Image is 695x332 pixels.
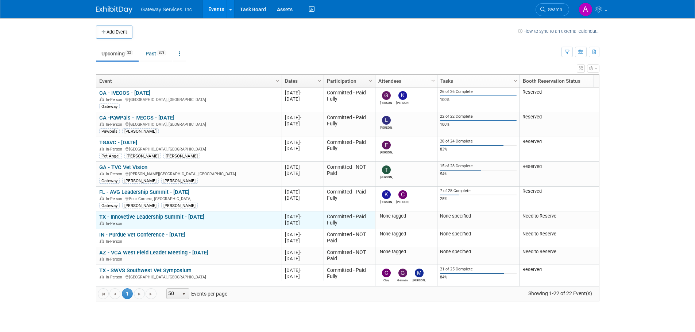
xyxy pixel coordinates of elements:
td: Need to Reserve [520,247,633,265]
a: Search [536,3,569,16]
div: Gateway [99,103,120,109]
div: [GEOGRAPHIC_DATA], [GEOGRAPHIC_DATA] [99,96,278,102]
a: Past263 [140,47,172,60]
span: Column Settings [513,78,518,84]
td: Reserved [520,137,633,162]
img: Gerald Tomczak [382,91,391,100]
div: [DATE] [285,220,320,226]
a: Column Settings [429,75,437,86]
span: In-Person [106,275,124,280]
div: Mellisa Baker [413,277,425,282]
img: In-Person Event [100,196,104,200]
span: In-Person [106,147,124,152]
td: Committed - NOT Paid [324,229,375,247]
span: Go to the next page [136,291,142,297]
span: Go to the first page [100,291,106,297]
div: None tagged [378,249,434,255]
div: 25% [440,196,517,202]
div: 26 of 26 Complete [440,89,517,94]
span: - [300,164,301,170]
a: Booth Reservation Status [523,75,628,87]
td: Committed - Paid Fully [324,137,375,162]
div: [GEOGRAPHIC_DATA], [GEOGRAPHIC_DATA] [99,146,278,152]
img: Keith Ducharme [382,190,391,199]
span: In-Person [106,221,124,226]
td: Need to Reserve [520,229,633,247]
td: Committed - Paid Fully [324,265,375,296]
div: Four Corners, [GEOGRAPHIC_DATA] [99,195,278,202]
span: Column Settings [368,78,374,84]
div: 21 of 25 Complete [440,267,517,272]
div: None tagged [378,231,434,237]
img: Frank Apisa [382,141,391,149]
div: 84% [440,275,517,280]
div: [DATE] [285,267,320,273]
div: [GEOGRAPHIC_DATA], [GEOGRAPHIC_DATA] [99,121,278,127]
span: Search [545,7,562,12]
a: How to sync to an external calendar... [518,28,599,34]
a: TGAVC - [DATE] [99,139,137,146]
a: GA - TVC Vet Vision [99,164,147,171]
div: 100% [440,122,517,127]
div: [DATE] [285,214,320,220]
a: TX - Innovetive Leadership Summit - [DATE] [99,214,204,220]
div: [DATE] [285,145,320,152]
img: Kelly Sadur [398,91,407,100]
img: Tyler Shugart [382,165,391,174]
img: Alyson Evans [579,3,592,16]
a: Column Settings [511,75,520,86]
div: None tagged [378,213,434,219]
span: Column Settings [317,78,323,84]
img: In-Person Event [100,172,104,175]
div: 100% [440,97,517,102]
span: In-Person [106,172,124,176]
span: Showing 1-22 of 22 Event(s) [521,288,599,298]
td: Reserved [520,112,633,137]
div: [DATE] [285,238,320,244]
div: [DATE] [285,164,320,170]
td: Reserved [520,162,633,187]
span: Go to the last page [148,291,154,297]
span: In-Person [106,196,124,201]
a: Dates [285,75,319,87]
div: German Delgadillo [396,277,409,282]
div: Clay Cass [380,277,393,282]
a: Go to the previous page [109,288,120,299]
td: Committed - Paid Fully [324,211,375,229]
span: 22 [125,50,133,55]
div: Tyler Shugart [380,174,393,179]
div: Kelly Sadur [396,100,409,105]
div: [PERSON_NAME] [122,128,159,134]
td: Committed - NOT Paid [324,247,375,265]
div: [DATE] [285,195,320,201]
a: Attendees [378,75,432,87]
span: In-Person [106,122,124,127]
div: 20 of 24 Complete [440,139,517,144]
a: Column Settings [274,75,282,86]
button: Add Event [96,26,132,39]
img: Clay Cass [382,269,391,277]
img: In-Person Event [100,239,104,243]
div: 15 of 28 Complete [440,164,517,169]
div: 83% [440,147,517,152]
div: [DATE] [285,121,320,127]
img: Catherine Nolfo [398,190,407,199]
div: None specified [440,213,517,219]
div: [DATE] [285,170,320,176]
div: Frank Apisa [380,149,393,154]
a: IN - Purdue Vet Conference - [DATE] [99,231,185,238]
a: Column Settings [316,75,324,86]
a: Go to the next page [134,288,145,299]
div: [DATE] [285,255,320,262]
span: 263 [157,50,166,55]
span: - [300,250,301,255]
span: - [300,267,301,273]
img: German Delgadillo [398,269,407,277]
div: [DATE] [285,231,320,238]
span: In-Person [106,97,124,102]
span: Events per page [157,288,235,299]
div: [GEOGRAPHIC_DATA], [GEOGRAPHIC_DATA] [99,274,278,280]
span: Gateway Services, Inc [141,7,192,12]
a: TX - SWVS Southwest Vet Symposium [99,267,192,274]
img: In-Person Event [100,147,104,151]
